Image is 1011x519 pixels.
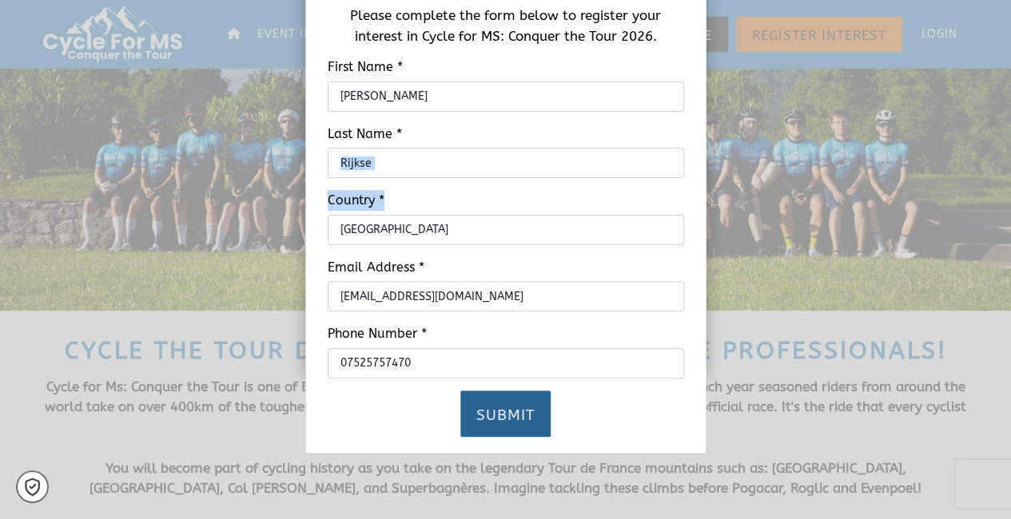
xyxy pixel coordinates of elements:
label: Email Address * [316,257,696,278]
a: Cookie settings [16,470,49,503]
label: Last Name * [316,124,696,145]
span: Please complete the form below to register your interest in Cycle for MS: Conquer the Tour 2026. [350,7,661,44]
button: Submit [460,390,551,437]
label: Phone Number * [316,323,696,344]
label: Country * [316,190,696,211]
label: First Name * [316,57,696,77]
